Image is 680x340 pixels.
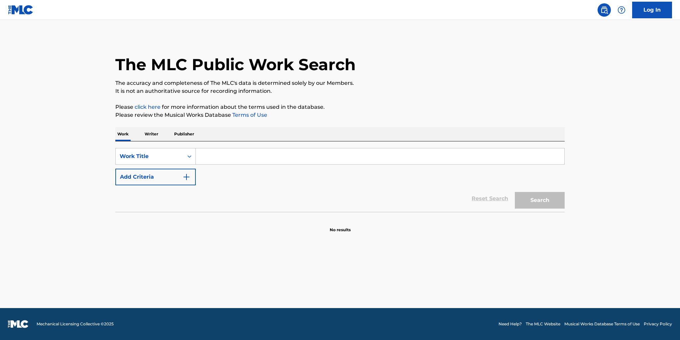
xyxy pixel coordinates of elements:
h1: The MLC Public Work Search [115,55,356,75]
p: Work [115,127,131,141]
a: Public Search [598,3,611,17]
button: Add Criteria [115,169,196,185]
p: Please for more information about the terms used in the database. [115,103,565,111]
p: Please review the Musical Works Database [115,111,565,119]
a: Privacy Policy [644,321,672,327]
p: Publisher [172,127,196,141]
span: Mechanical Licensing Collective © 2025 [37,321,114,327]
a: Log In [632,2,672,18]
p: It is not an authoritative source for recording information. [115,87,565,95]
div: Work Title [120,152,179,160]
p: The accuracy and completeness of The MLC's data is determined solely by our Members. [115,79,565,87]
img: 9d2ae6d4665cec9f34b9.svg [182,173,190,181]
p: Writer [143,127,160,141]
div: Help [615,3,628,17]
a: Musical Works Database Terms of Use [564,321,640,327]
a: Need Help? [499,321,522,327]
img: logo [8,320,29,328]
img: help [618,6,625,14]
img: search [600,6,608,14]
img: MLC Logo [8,5,34,15]
a: click here [135,104,161,110]
p: No results [330,219,351,233]
form: Search Form [115,148,565,212]
a: Terms of Use [231,112,267,118]
a: The MLC Website [526,321,560,327]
